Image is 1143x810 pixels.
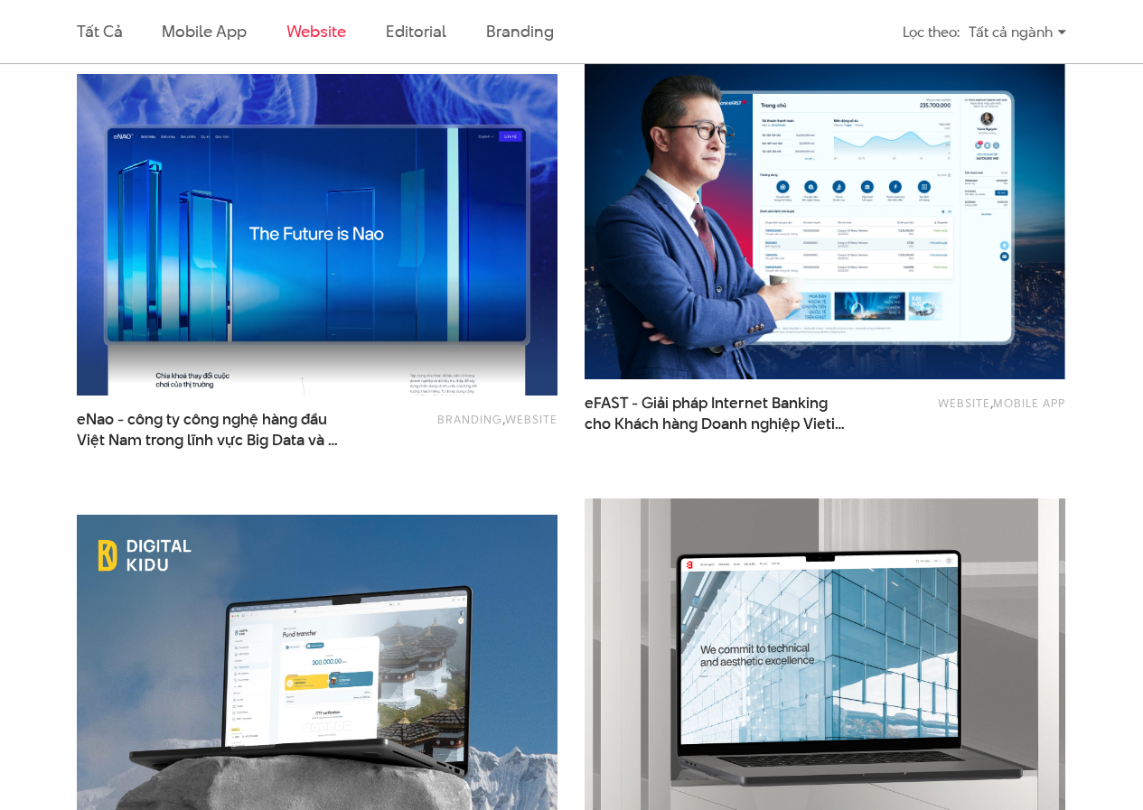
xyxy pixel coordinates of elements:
div: , [873,393,1065,425]
span: Việt Nam trong lĩnh vực Big Data và Kiến trúc Hệ thống [77,430,342,451]
a: Website [286,20,346,42]
div: Lọc theo: [903,16,960,48]
div: , [365,409,557,442]
span: eNao - công ty công nghệ hàng đầu [77,409,342,451]
a: Mobile app [162,20,246,42]
img: Efast_internet_banking_Thiet_ke_Trai_nghiemThumbnail [585,58,1065,379]
a: Website [938,395,990,411]
a: Tất cả [77,20,122,42]
a: Editorial [386,20,446,42]
a: Website [505,411,557,427]
a: Branding [486,20,553,42]
a: eFAST - Giải pháp Internet Bankingcho Khách hàng Doanh nghiệp Vietin Bank [585,393,849,434]
div: Tất cả ngành [969,16,1066,48]
a: Mobile app [993,395,1065,411]
a: Branding [437,411,502,427]
img: eNao [52,58,581,412]
a: eNao - công ty công nghệ hàng đầuViệt Nam trong lĩnh vực Big Data và Kiến trúc Hệ thống [77,409,342,451]
span: cho Khách hàng Doanh nghiệp Vietin Bank [585,414,849,434]
span: eFAST - Giải pháp Internet Banking [585,393,849,434]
